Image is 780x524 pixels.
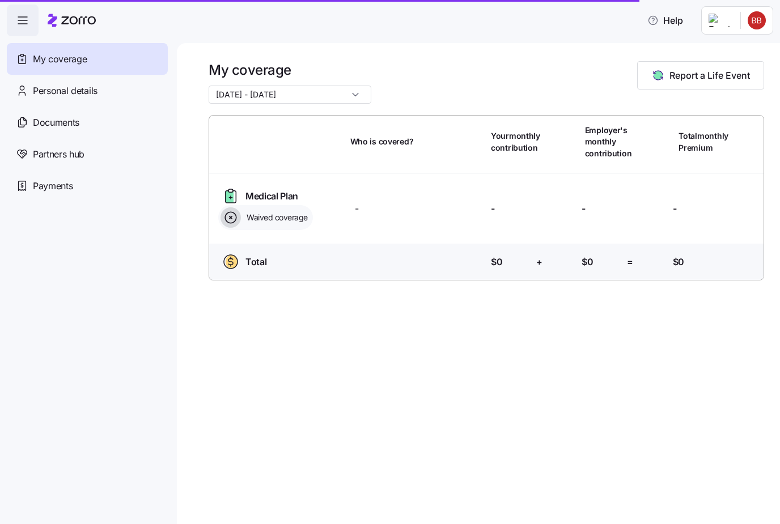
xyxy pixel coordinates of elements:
img: Employer logo [709,14,731,27]
span: Help [647,14,683,27]
a: My coverage [7,43,168,75]
span: $0 [491,255,502,269]
button: Report a Life Event [637,61,764,90]
span: Employer's monthly contribution [585,125,632,159]
span: Report a Life Event [669,69,750,82]
span: - [491,202,495,216]
h1: My coverage [209,61,371,79]
button: Help [638,9,692,32]
span: Medical Plan [245,189,298,203]
span: - [673,202,677,216]
span: - [355,202,359,216]
span: Documents [33,116,79,130]
span: My coverage [33,52,87,66]
span: Your monthly contribution [491,130,540,154]
span: Who is covered? [350,136,414,147]
span: Total monthly Premium [679,130,728,154]
span: Total [245,255,266,269]
span: - [582,202,586,216]
span: Payments [33,179,73,193]
a: Payments [7,170,168,202]
span: + [536,255,542,269]
a: Partners hub [7,138,168,170]
a: Personal details [7,75,168,106]
span: = [627,255,633,269]
a: Documents [7,106,168,138]
span: Personal details [33,84,97,98]
span: $0 [582,255,593,269]
img: f5ebfcef32fa0adbb4940a66d692dbe2 [748,11,766,29]
span: Partners hub [33,147,84,161]
span: $0 [673,255,684,269]
span: Waived coverage [243,212,308,223]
